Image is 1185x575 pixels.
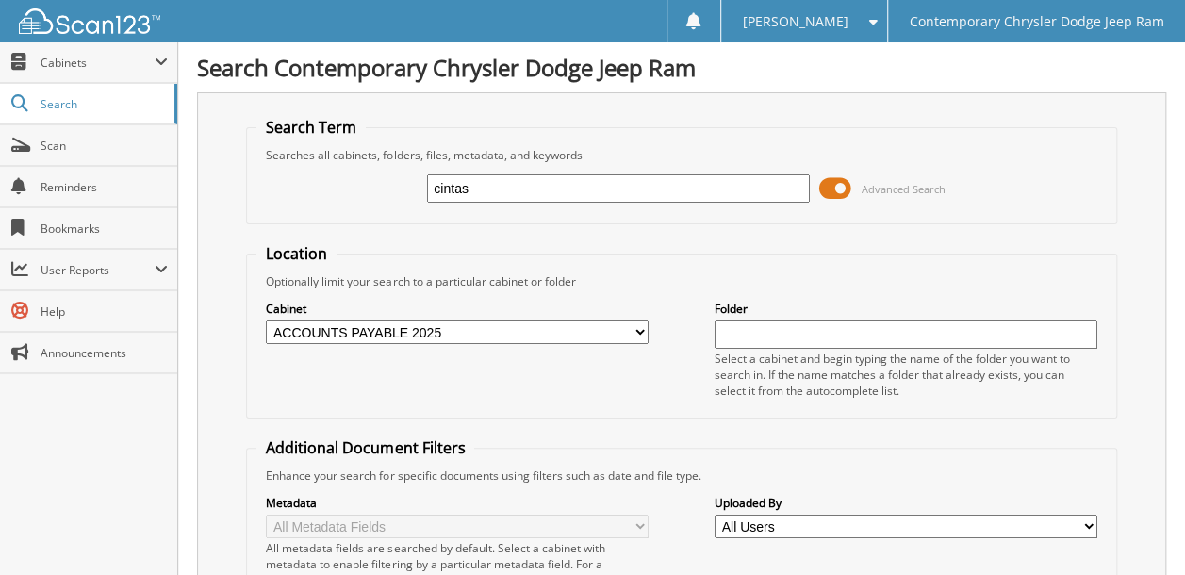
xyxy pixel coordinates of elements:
[256,147,1106,163] div: Searches all cabinets, folders, files, metadata, and keywords
[266,301,649,317] label: Cabinet
[256,273,1106,289] div: Optionally limit your search to a particular cabinet or folder
[1091,485,1185,575] iframe: Chat Widget
[909,16,1163,27] span: Contemporary Chrysler Dodge Jeep Ram
[862,182,946,196] span: Advanced Search
[256,243,337,264] legend: Location
[197,52,1166,83] h1: Search Contemporary Chrysler Dodge Jeep Ram
[256,468,1106,484] div: Enhance your search for specific documents using filters such as date and file type.
[41,304,168,320] span: Help
[256,437,474,458] legend: Additional Document Filters
[266,495,649,511] label: Metadata
[715,301,1097,317] label: Folder
[19,8,160,34] img: scan123-logo-white.svg
[41,55,155,71] span: Cabinets
[41,345,168,361] span: Announcements
[41,221,168,237] span: Bookmarks
[41,138,168,154] span: Scan
[256,117,366,138] legend: Search Term
[41,262,155,278] span: User Reports
[41,179,168,195] span: Reminders
[41,96,165,112] span: Search
[715,495,1097,511] label: Uploaded By
[715,351,1097,399] div: Select a cabinet and begin typing the name of the folder you want to search in. If the name match...
[742,16,848,27] span: [PERSON_NAME]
